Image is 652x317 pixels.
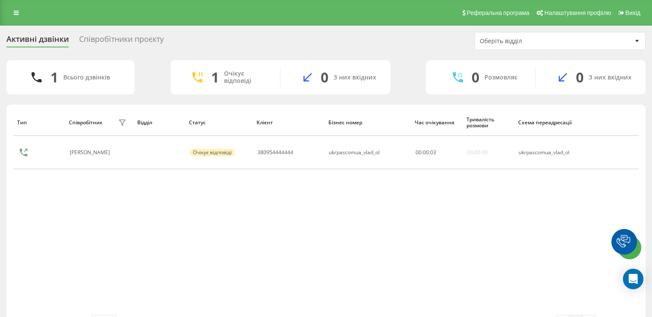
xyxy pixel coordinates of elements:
div: [PERSON_NAME] [70,150,112,156]
div: Відділ [137,120,181,126]
div: 380954444444 [257,150,293,156]
div: 0 [472,69,479,85]
div: Очікує відповіді [224,70,267,85]
div: Оберіть відділ [480,38,582,45]
div: Співробітник [69,120,103,126]
div: Розмовляє [484,74,517,81]
div: ukrpascomua_vlad_ol [329,150,380,156]
div: Статус [189,120,249,126]
div: ukrpascomua_vlad_ol [519,150,582,156]
div: Очікує відповіді [189,149,235,156]
div: Клієнт [257,120,320,126]
div: 00:00:00 [467,150,488,156]
div: 1 [211,69,219,85]
div: Активні дзвінки [6,35,69,48]
div: : : [416,150,436,156]
div: Всього дзвінків [63,74,110,81]
span: 00 [416,149,422,156]
div: Час очікування [415,120,458,126]
div: 0 [576,69,584,85]
div: Тривалість розмови [466,117,510,129]
div: З них вхідних [589,74,631,81]
div: Співробітники проєкту [79,35,164,48]
span: 00 [423,149,429,156]
span: Налаштування профілю [544,9,611,16]
div: Open Intercom Messenger [623,269,643,289]
span: Вихід [625,9,640,16]
div: Тип [17,120,61,126]
span: 03 [430,149,436,156]
div: 1 [50,69,58,85]
div: 0 [321,69,328,85]
div: З них вхідних [333,74,376,81]
span: Реферальна програма [467,9,530,16]
div: Бізнес номер [328,120,407,126]
div: Схема переадресації [518,120,583,126]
